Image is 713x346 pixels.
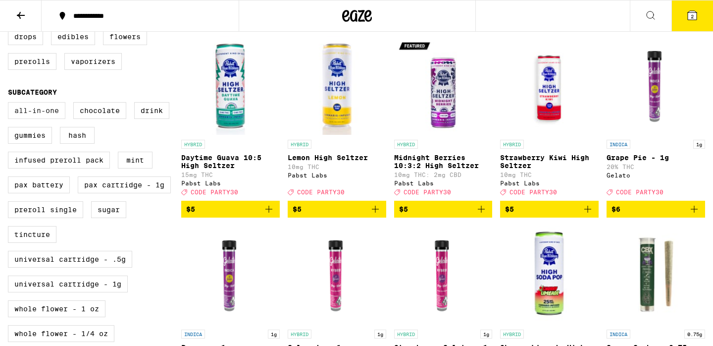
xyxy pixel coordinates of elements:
img: Gelato - Papaya - 1g [181,226,280,325]
p: 1g [374,330,386,339]
span: $5 [186,205,195,213]
button: Add to bag [394,201,493,218]
label: Whole Flower - 1/4 oz [8,325,114,342]
button: Add to bag [288,201,386,218]
a: Open page for Grape Pie - 1g from Gelato [607,36,705,200]
p: Grape Pie - 1g [607,154,705,162]
p: HYBRID [394,140,418,149]
p: HYBRID [181,140,205,149]
label: Tincture [8,226,56,243]
p: 1g [480,330,492,339]
img: Gelato - Strawberry Gelato - 1g [394,226,493,325]
p: Lemon High Seltzer [288,154,386,162]
label: Vaporizers [64,53,122,70]
label: Universal Cartridge - .5g [8,251,132,268]
label: Sugar [91,201,126,218]
span: CODE PARTY30 [191,189,238,196]
label: Prerolls [8,53,56,70]
label: PAX Battery [8,176,70,193]
span: 2 [691,13,694,19]
label: Whole Flower - 1 oz [8,300,105,317]
p: INDICA [181,330,205,339]
label: Gummies [8,127,52,144]
label: Flowers [103,28,147,45]
label: Hash [60,127,95,144]
div: Pabst Labs [394,180,493,186]
img: Pabst Labs - Cherry Limeade High Soda Pop Seltzer - 25mg [500,226,599,325]
span: $5 [293,205,302,213]
span: CODE PARTY30 [616,189,663,196]
p: HYBRID [288,140,311,149]
p: INDICA [607,140,630,149]
img: Pabst Labs - Strawberry Kiwi High Seltzer [500,36,599,135]
a: Open page for Strawberry Kiwi High Seltzer from Pabst Labs [500,36,599,200]
p: HYBRID [394,330,418,339]
p: 1g [693,140,705,149]
label: Preroll Single [8,201,83,218]
img: Pabst Labs - Daytime Guava 10:5 High Seltzer [181,36,280,135]
span: $5 [505,205,514,213]
span: CODE PARTY30 [509,189,557,196]
img: Pabst Labs - Midnight Berries 10:3:2 High Seltzer [394,36,493,135]
a: Open page for Lemon High Seltzer from Pabst Labs [288,36,386,200]
label: PAX Cartridge - 1g [78,176,171,193]
label: Chocolate [73,102,126,119]
p: 10mg THC [288,164,386,170]
img: Gelato - Gelonade - 1g [288,226,386,325]
p: HYBRID [500,330,524,339]
legend: Subcategory [8,88,57,96]
img: Pabst Labs - Lemon High Seltzer [288,36,386,135]
label: Infused Preroll Pack [8,152,110,169]
p: INDICA [607,330,630,339]
div: Pabst Labs [288,172,386,178]
label: Mint [118,152,153,169]
img: Gelato - Grape Pie - 1g [607,36,705,135]
p: 10mg THC: 2mg CBD [394,172,493,178]
label: Edibles [51,28,95,45]
p: 10mg THC [500,172,599,178]
p: 20% THC [607,164,705,170]
button: Add to bag [500,201,599,218]
p: Midnight Berries 10:3:2 High Seltzer [394,154,493,170]
p: HYBRID [500,140,524,149]
label: Drink [134,102,169,119]
div: Pabst Labs [500,180,599,186]
p: 0.75g [684,330,705,339]
span: CODE PARTY30 [404,189,451,196]
p: HYBRID [288,330,311,339]
span: CODE PARTY30 [297,189,345,196]
span: $6 [611,205,620,213]
span: Hi. Need any help? [6,7,71,15]
label: All-In-One [8,102,65,119]
button: Add to bag [181,201,280,218]
a: Open page for Midnight Berries 10:3:2 High Seltzer from Pabst Labs [394,36,493,200]
p: 1g [268,330,280,339]
button: Add to bag [607,201,705,218]
img: Cannabiotix - Grape Gasby - 0.75g [607,226,705,325]
label: Drops [8,28,43,45]
a: Open page for Daytime Guava 10:5 High Seltzer from Pabst Labs [181,36,280,200]
p: 15mg THC [181,172,280,178]
p: Daytime Guava 10:5 High Seltzer [181,154,280,170]
label: Universal Cartridge - 1g [8,276,128,292]
p: Strawberry Kiwi High Seltzer [500,154,599,170]
span: $5 [399,205,408,213]
div: Gelato [607,172,705,178]
div: Pabst Labs [181,180,280,186]
button: 2 [671,0,713,31]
